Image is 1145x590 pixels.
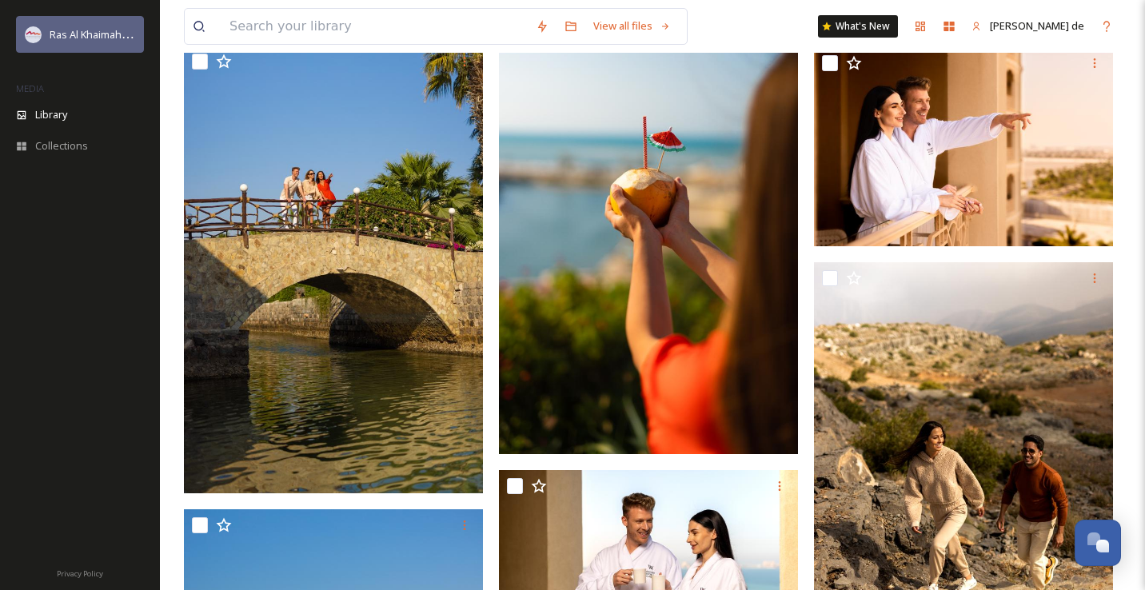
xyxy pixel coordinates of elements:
[814,47,1113,247] img: Ras Al Khaimah Destination Photo Shoot 2023 (31).jpg
[184,46,483,493] img: Ras Al Khaimah Destination Photo Shoot 2023 (36).jpg
[221,9,528,44] input: Search your library
[57,568,103,579] span: Privacy Policy
[35,107,67,122] span: Library
[585,10,679,42] a: View all files
[16,82,44,94] span: MEDIA
[50,26,276,42] span: Ras Al Khaimah Tourism Development Authority
[963,10,1092,42] a: [PERSON_NAME] de
[499,6,798,454] img: Ras Al Khaimah Destination Photo Shoot 2023 (35).jpg
[1075,520,1121,566] button: Open Chat
[57,563,103,582] a: Privacy Policy
[818,15,898,38] a: What's New
[35,138,88,153] span: Collections
[990,18,1084,33] span: [PERSON_NAME] de
[26,26,42,42] img: Logo_RAKTDA_RGB-01.png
